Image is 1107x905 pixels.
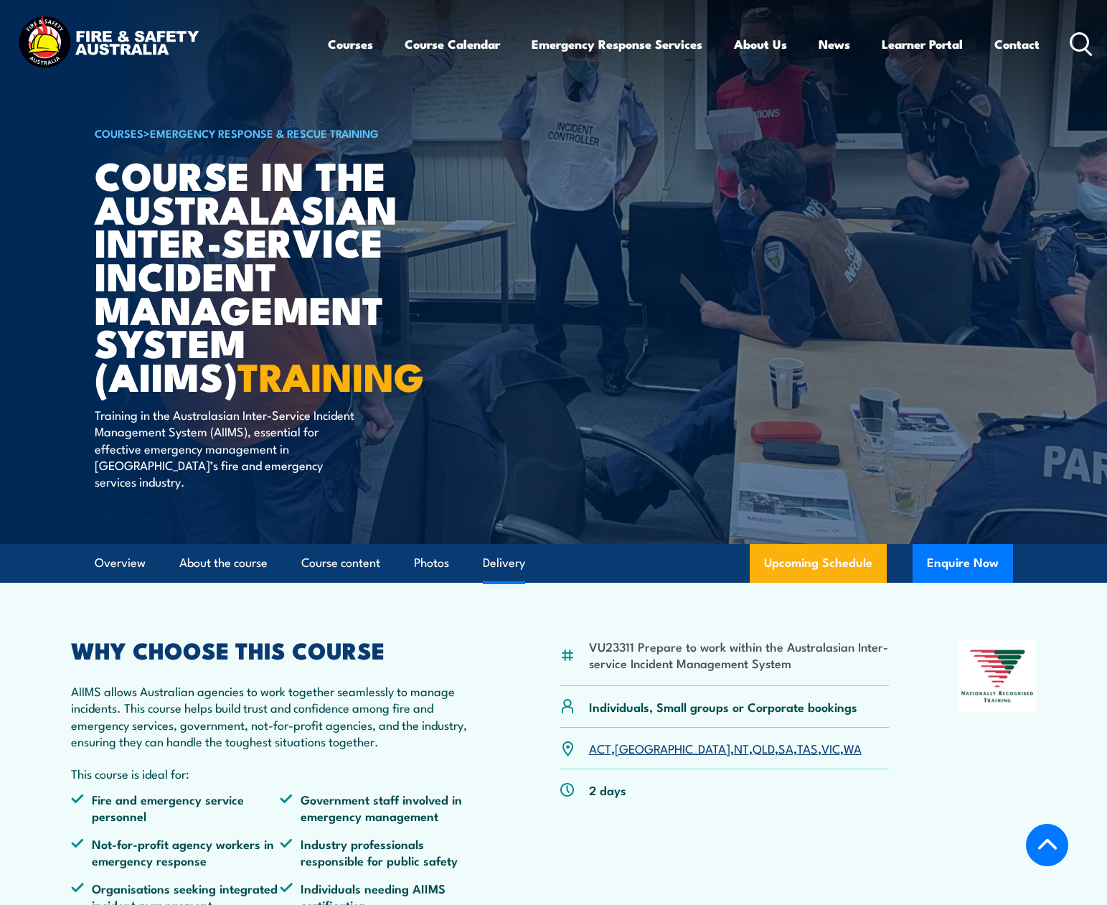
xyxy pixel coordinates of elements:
li: VU23311 Prepare to work within the Australasian Inter-service Incident Management System [589,638,890,672]
a: NT [734,739,749,756]
a: Contact [994,25,1040,63]
a: Delivery [483,544,525,582]
a: Photos [414,544,449,582]
a: Courses [328,25,373,63]
h6: > [95,124,449,141]
p: 2 days [589,782,626,798]
li: Not-for-profit agency workers in emergency response [71,835,281,869]
a: VIC [821,739,840,756]
a: SA [778,739,793,756]
a: About Us [734,25,787,63]
li: Industry professionals responsible for public safety [280,835,489,869]
a: News [819,25,850,63]
a: TAS [797,739,818,756]
a: Emergency Response Services [532,25,702,63]
a: COURSES [95,125,143,141]
li: Fire and emergency service personnel [71,791,281,825]
a: WA [844,739,862,756]
p: Training in the Australasian Inter-Service Incident Management System (AIIMS), essential for effe... [95,406,357,490]
h1: Course in the Australasian Inter-service Incident Management System (AIIMS) [95,158,449,393]
p: , , , , , , , [589,740,862,756]
h2: WHY CHOOSE THIS COURSE [71,639,490,660]
a: Course Calendar [405,25,500,63]
a: Course content [301,544,380,582]
a: ACT [589,739,611,756]
a: Emergency Response & Rescue Training [150,125,379,141]
p: This course is ideal for: [71,765,490,782]
button: Enquire Now [913,544,1013,583]
a: QLD [753,739,775,756]
a: Overview [95,544,146,582]
a: Learner Portal [882,25,963,63]
li: Government staff involved in emergency management [280,791,489,825]
img: Nationally Recognised Training logo. [959,639,1037,713]
a: Upcoming Schedule [750,544,887,583]
p: AIIMS allows Australian agencies to work together seamlessly to manage incidents. This course hel... [71,683,490,750]
p: Individuals, Small groups or Corporate bookings [589,698,857,715]
strong: TRAINING [237,345,424,405]
a: About the course [179,544,268,582]
a: [GEOGRAPHIC_DATA] [615,739,730,756]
